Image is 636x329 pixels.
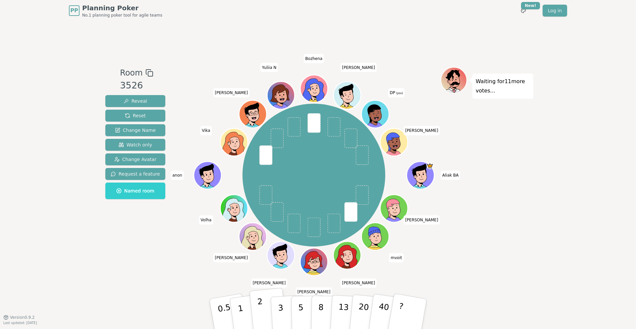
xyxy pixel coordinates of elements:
[116,188,154,194] span: Named room
[125,112,146,119] span: Reset
[521,2,540,9] div: New!
[114,156,157,163] span: Change Avatar
[105,139,165,151] button: Watch only
[10,315,35,320] span: Version 0.9.2
[395,91,403,94] span: (you)
[3,321,37,325] span: Last updated: [DATE]
[441,171,460,180] span: Click to change your name
[388,88,405,97] span: Click to change your name
[362,101,388,127] button: Click to change your avatar
[111,171,160,177] span: Request a feature
[304,54,324,63] span: Click to change your name
[120,79,153,92] div: 3526
[82,3,162,13] span: Planning Poker
[105,124,165,136] button: Change Name
[119,141,152,148] span: Watch only
[543,5,567,17] a: Log in
[213,88,250,97] span: Click to change your name
[115,127,156,134] span: Change Name
[105,168,165,180] button: Request a feature
[403,126,440,135] span: Click to change your name
[82,13,162,18] span: No.1 planning poker tool for agile teams
[105,153,165,165] button: Change Avatar
[105,183,165,199] button: Named room
[517,5,529,17] button: New!
[70,7,78,15] span: PP
[213,253,250,262] span: Click to change your name
[296,287,332,297] span: Click to change your name
[403,215,440,224] span: Click to change your name
[340,63,377,72] span: Click to change your name
[69,3,162,18] a: PPPlanning PokerNo.1 planning poker tool for agile teams
[340,278,377,288] span: Click to change your name
[105,95,165,107] button: Reveal
[251,278,288,288] span: Click to change your name
[476,77,530,95] p: Waiting for 11 more votes...
[120,67,142,79] span: Room
[199,215,213,224] span: Click to change your name
[200,126,212,135] span: Click to change your name
[389,253,404,262] span: Click to change your name
[3,315,35,320] button: Version0.9.2
[105,110,165,122] button: Reset
[171,171,184,180] span: Click to change your name
[124,98,147,104] span: Reveal
[260,63,278,72] span: Click to change your name
[426,162,433,169] span: Aliak BA is the host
